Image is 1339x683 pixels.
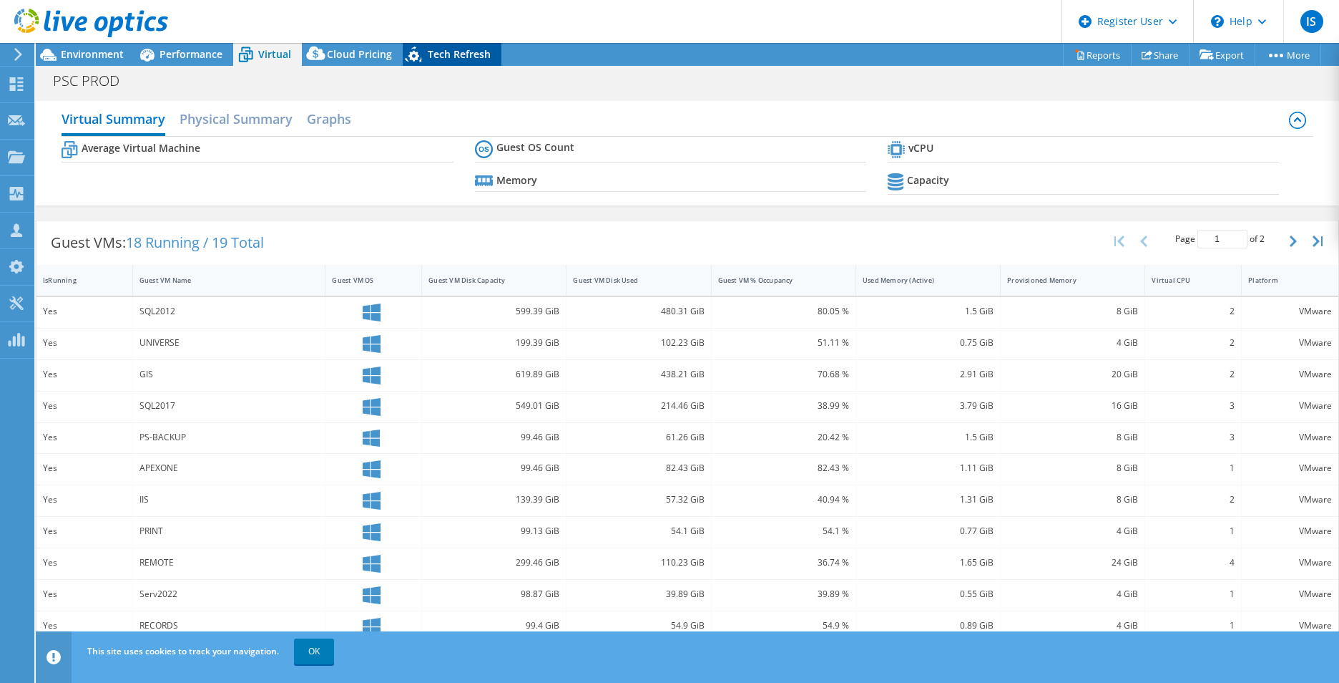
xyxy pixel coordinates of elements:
div: 480.31 GiB [573,304,704,319]
h2: Virtual Summary [62,105,165,136]
span: 18 Running / 19 Total [126,233,264,252]
span: Environment [61,47,124,61]
div: 24 GiB [1007,555,1138,571]
div: Guest VM Name [139,276,302,285]
div: 619.89 GiB [428,367,559,382]
div: 8 GiB [1007,492,1138,508]
div: 2 [1152,304,1235,319]
div: 2 [1152,367,1235,382]
div: 16 GiB [1007,398,1138,414]
div: 38.99 % [718,398,849,414]
div: 40.94 % [718,492,849,508]
div: 70.68 % [718,367,849,382]
div: 0.77 GiB [863,523,994,539]
div: 80.05 % [718,304,849,319]
div: IIS [139,492,319,508]
span: IS [1300,10,1323,33]
div: GIS [139,367,319,382]
div: 2 [1152,492,1235,508]
span: Cloud Pricing [327,47,392,61]
span: Virtual [258,47,291,61]
div: 2.91 GiB [863,367,994,382]
div: 1 [1152,523,1235,539]
div: 98.87 GiB [428,586,559,602]
div: Yes [43,586,126,602]
div: 57.32 GiB [573,492,704,508]
div: VMware [1248,523,1332,539]
div: Guest VM Disk Capacity [428,276,542,285]
div: 39.89 GiB [573,586,704,602]
div: PRINT [139,523,319,539]
div: VMware [1248,586,1332,602]
div: 54.9 GiB [573,618,704,634]
div: 3 [1152,398,1235,414]
b: Average Virtual Machine [82,141,200,155]
div: Platform [1248,276,1315,285]
div: 4 GiB [1007,335,1138,351]
b: Guest OS Count [496,140,574,155]
div: 20 GiB [1007,367,1138,382]
div: UNIVERSE [139,335,319,351]
div: 61.26 GiB [573,430,704,445]
div: Yes [43,398,126,414]
div: RECORDS [139,618,319,634]
div: 1.5 GiB [863,430,994,445]
div: 199.39 GiB [428,335,559,351]
b: vCPU [908,141,933,155]
a: More [1255,44,1321,66]
input: jump to page [1197,230,1247,248]
div: Yes [43,335,126,351]
div: 110.23 GiB [573,555,704,571]
div: VMware [1248,430,1332,445]
div: 54.1 % [718,523,849,539]
div: 299.46 GiB [428,555,559,571]
div: 438.21 GiB [573,367,704,382]
div: VMware [1248,618,1332,634]
b: Capacity [907,173,949,188]
div: 51.11 % [718,335,849,351]
div: 1.5 GiB [863,304,994,319]
b: Memory [496,173,537,188]
div: 4 GiB [1007,523,1138,539]
div: 1.11 GiB [863,460,994,476]
div: 82.43 GiB [573,460,704,476]
div: 0.89 GiB [863,618,994,634]
h2: Physical Summary [180,105,293,133]
div: VMware [1248,555,1332,571]
div: Yes [43,492,126,508]
svg: \n [1211,15,1224,28]
div: APEXONE [139,460,319,476]
div: 1 [1152,618,1235,634]
a: Share [1131,44,1190,66]
div: 99.4 GiB [428,618,559,634]
div: PS-BACKUP [139,430,319,445]
div: Yes [43,367,126,382]
div: VMware [1248,335,1332,351]
div: VMware [1248,367,1332,382]
div: SQL2012 [139,304,319,319]
div: Guest VM Disk Used [573,276,687,285]
div: VMware [1248,304,1332,319]
div: Guest VM % Occupancy [718,276,832,285]
div: 4 GiB [1007,618,1138,634]
div: 99.46 GiB [428,430,559,445]
div: 3.79 GiB [863,398,994,414]
h1: PSC PROD [46,73,142,89]
div: 20.42 % [718,430,849,445]
div: Yes [43,460,126,476]
div: Serv2022 [139,586,319,602]
div: VMware [1248,460,1332,476]
h2: Graphs [307,105,351,133]
div: Yes [43,618,126,634]
div: 0.75 GiB [863,335,994,351]
div: 8 GiB [1007,304,1138,319]
div: 39.89 % [718,586,849,602]
div: 1 [1152,460,1235,476]
div: 99.46 GiB [428,460,559,476]
span: Performance [160,47,222,61]
div: Yes [43,555,126,571]
span: 2 [1260,233,1265,245]
div: 1 [1152,586,1235,602]
div: 599.39 GiB [428,304,559,319]
div: 4 [1152,555,1235,571]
